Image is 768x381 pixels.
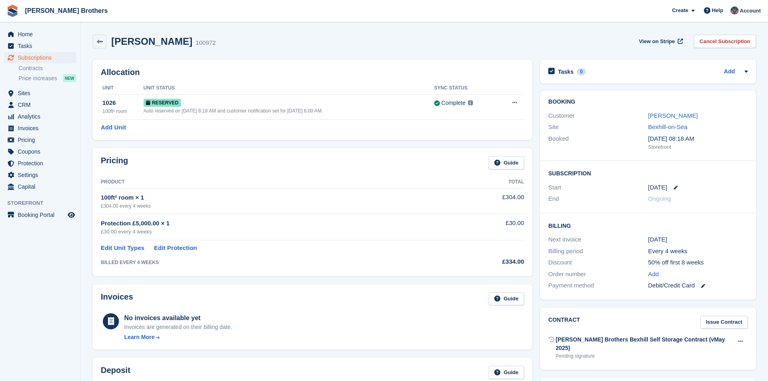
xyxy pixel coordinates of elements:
a: Learn More [124,333,232,341]
a: View on Stripe [636,35,685,48]
img: icon-info-grey-7440780725fd019a000dd9b08b2336e03edf1995a4989e88bcd33f0948082b44.svg [468,100,473,105]
span: Coupons [18,146,66,157]
a: Add [724,67,735,77]
div: [DATE] 08:18 AM [648,134,748,144]
h2: Pricing [101,156,128,169]
div: Start [548,183,648,192]
a: menu [4,158,76,169]
h2: Tasks [558,68,574,75]
h2: Invoices [101,292,133,306]
a: menu [4,123,76,134]
div: Order number [548,270,648,279]
span: Reserved [144,99,181,107]
span: Booking Portal [18,209,66,221]
a: menu [4,169,76,181]
td: £304.00 [446,188,524,214]
div: Next invoice [548,235,648,244]
div: BILLED EVERY 4 WEEKS [101,259,446,266]
span: Storefront [7,199,80,207]
div: Invoices are generated on their billing date. [124,323,232,331]
h2: [PERSON_NAME] [111,36,192,47]
a: menu [4,99,76,110]
div: Complete [441,99,466,107]
a: Preview store [67,210,76,220]
div: [PERSON_NAME] Brothers Bexhill Self Storage Contract (vMay 2025) [556,335,733,352]
a: menu [4,181,76,192]
time: 2025-09-20 00:00:00 UTC [648,183,667,192]
span: Help [712,6,723,15]
div: 100ft² room × 1 [101,193,446,202]
h2: Subscription [548,169,748,177]
span: Pricing [18,134,66,146]
div: Site [548,123,648,132]
div: £30.00 every 4 weeks [101,228,446,236]
span: Ongoing [648,195,671,202]
div: Payment method [548,281,648,290]
a: Add Unit [101,123,126,132]
a: menu [4,209,76,221]
th: Unit [101,82,144,95]
span: Analytics [18,111,66,122]
td: £30.00 [446,214,524,240]
img: stora-icon-8386f47178a22dfd0bd8f6a31ec36ba5ce8667c1dd55bd0f319d3a0aa187defe.svg [6,5,19,17]
a: Bexhill-on-Sea [648,123,688,130]
th: Sync Status [434,82,497,95]
span: Settings [18,169,66,181]
span: Create [672,6,688,15]
div: No invoices available yet [124,313,232,323]
div: 100972 [196,38,216,48]
h2: Contract [548,316,580,329]
div: Auto reserved on [DATE] 8:18 AM and customer notification set for [DATE] 6:00 AM. [144,107,434,115]
a: menu [4,146,76,157]
a: Edit Protection [154,244,197,253]
a: [PERSON_NAME] [648,112,698,119]
div: End [548,194,648,204]
a: Guide [489,292,524,306]
h2: Booking [548,99,748,105]
div: NEW [63,74,76,82]
div: Storefront [648,143,748,151]
div: Discount [548,258,648,267]
th: Unit Status [144,82,434,95]
div: Billing period [548,247,648,256]
img: Nick Wright [731,6,739,15]
a: Edit Unit Types [101,244,144,253]
a: menu [4,29,76,40]
span: Price increases [19,75,57,82]
div: 1026 [102,98,144,108]
div: Booked [548,134,648,151]
a: [PERSON_NAME] Brothers [22,4,111,17]
span: Tasks [18,40,66,52]
div: Protection £5,000.00 × 1 [101,219,446,228]
div: Every 4 weeks [648,247,748,256]
h2: Allocation [101,68,524,77]
div: 0 [577,68,586,75]
a: Issue Contract [700,316,748,329]
div: Pending signature [556,352,733,360]
div: £334.00 [446,257,524,266]
a: Guide [489,156,524,169]
a: menu [4,40,76,52]
div: [DATE] [648,235,748,244]
div: 100ft² room [102,108,144,115]
a: menu [4,87,76,99]
span: CRM [18,99,66,110]
a: Contracts [19,65,76,72]
a: Add [648,270,659,279]
div: Customer [548,111,648,121]
span: Subscriptions [18,52,66,63]
h2: Billing [548,221,748,229]
span: View on Stripe [639,37,675,46]
span: Invoices [18,123,66,134]
a: menu [4,134,76,146]
span: Account [740,7,761,15]
div: 50% off first 8 weeks [648,258,748,267]
span: Home [18,29,66,40]
div: Learn More [124,333,154,341]
th: Total [446,176,524,189]
div: £304.00 every 4 weeks [101,202,446,210]
span: Sites [18,87,66,99]
a: menu [4,111,76,122]
th: Product [101,176,446,189]
a: menu [4,52,76,63]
